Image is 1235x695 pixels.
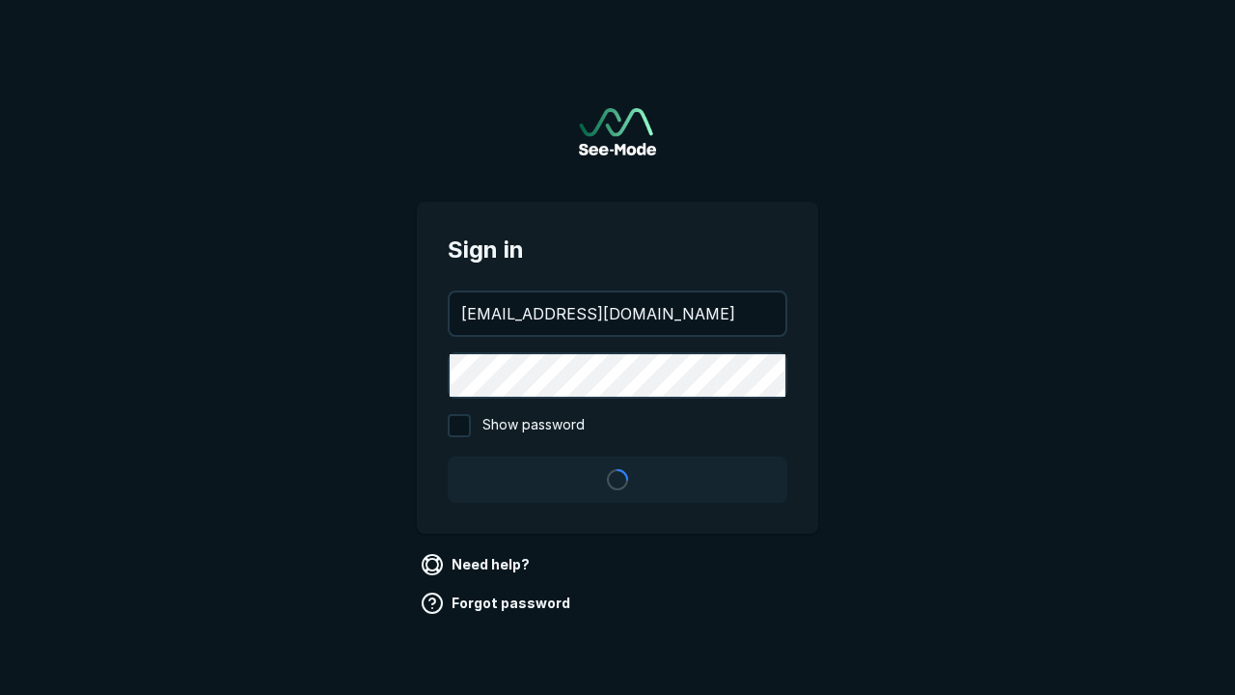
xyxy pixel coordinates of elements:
input: your@email.com [450,292,785,335]
span: Sign in [448,233,787,267]
a: Forgot password [417,588,578,619]
span: Show password [482,414,585,437]
img: See-Mode Logo [579,108,656,155]
a: Need help? [417,549,537,580]
a: Go to sign in [579,108,656,155]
